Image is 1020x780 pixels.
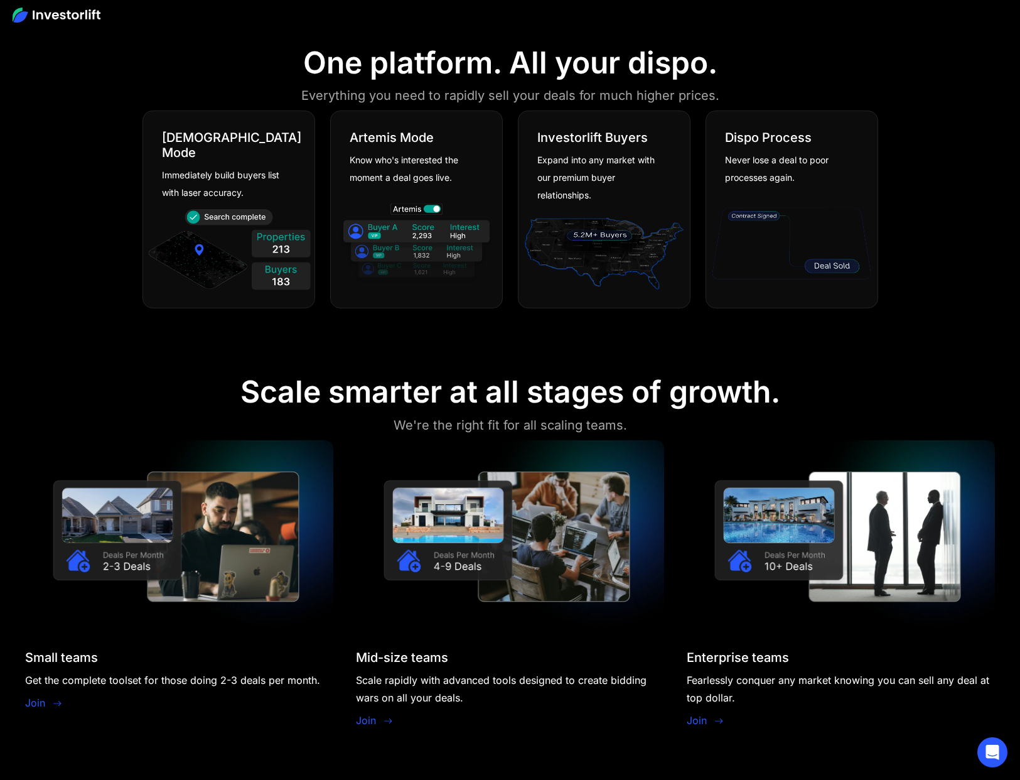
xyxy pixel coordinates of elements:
div: Scale smarter at all stages of growth. [240,374,780,410]
div: Mid-size teams [356,650,448,665]
div: Scale rapidly with advanced tools designed to create bidding wars on all your deals. [356,671,664,707]
div: We're the right fit for all scaling teams. [394,415,627,435]
a: Join [25,695,45,710]
div: Investorlift Buyers [537,130,648,145]
div: Fearlessly conquer any market knowing you can sell any deal at top dollar. [687,671,995,707]
div: Never lose a deal to poor processes again. [725,151,849,187]
div: Enterprise teams [687,650,789,665]
div: Dispo Process [725,130,812,145]
div: One platform. All your dispo. [303,45,717,81]
div: Expand into any market with our premium buyer relationships. [537,151,662,204]
div: Small teams [25,650,98,665]
a: Join [356,713,376,728]
div: [DEMOGRAPHIC_DATA] Mode [162,130,301,160]
div: Immediately build buyers list with laser accuracy. [162,166,286,202]
div: Get the complete toolset for those doing 2-3 deals per month. [25,671,320,689]
div: Artemis Mode [350,130,434,145]
div: Everything you need to rapidly sell your deals for much higher prices. [301,85,719,106]
div: Know who's interested the moment a deal goes live. [350,151,474,187]
div: Open Intercom Messenger [977,737,1007,767]
a: Join [687,713,707,728]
